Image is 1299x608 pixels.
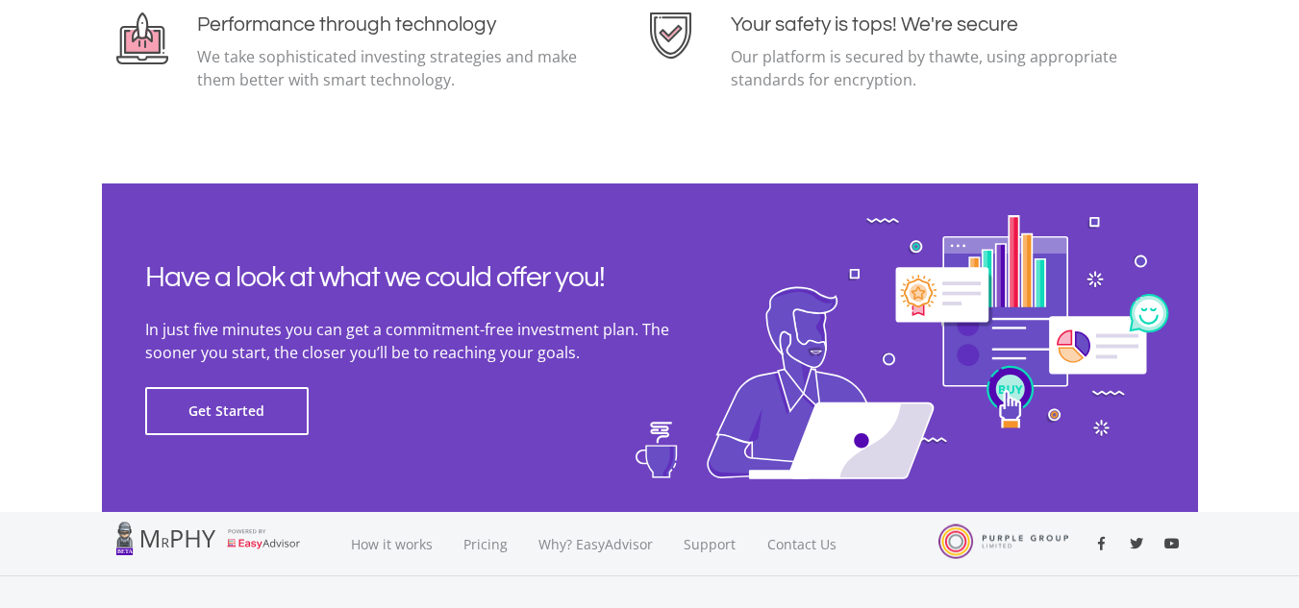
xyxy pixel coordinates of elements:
h4: Performance through technology [197,12,588,36]
a: Why? EasyAdvisor [523,512,668,576]
p: Our platform is secured by thawte, using appropriate standards for encryption. [731,45,1122,91]
button: Get Started [145,387,309,435]
p: We take sophisticated investing strategies and make them better with smart technology. [197,45,588,91]
h2: Have a look at what we could offer you! [145,260,722,295]
a: How it works [336,512,448,576]
a: Pricing [448,512,523,576]
a: Contact Us [752,512,854,576]
a: Support [668,512,752,576]
p: In just five minutes you can get a commitment-free investment plan. The sooner you start, the clo... [145,318,722,364]
h4: Your safety is tops! We're secure [731,12,1122,36]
